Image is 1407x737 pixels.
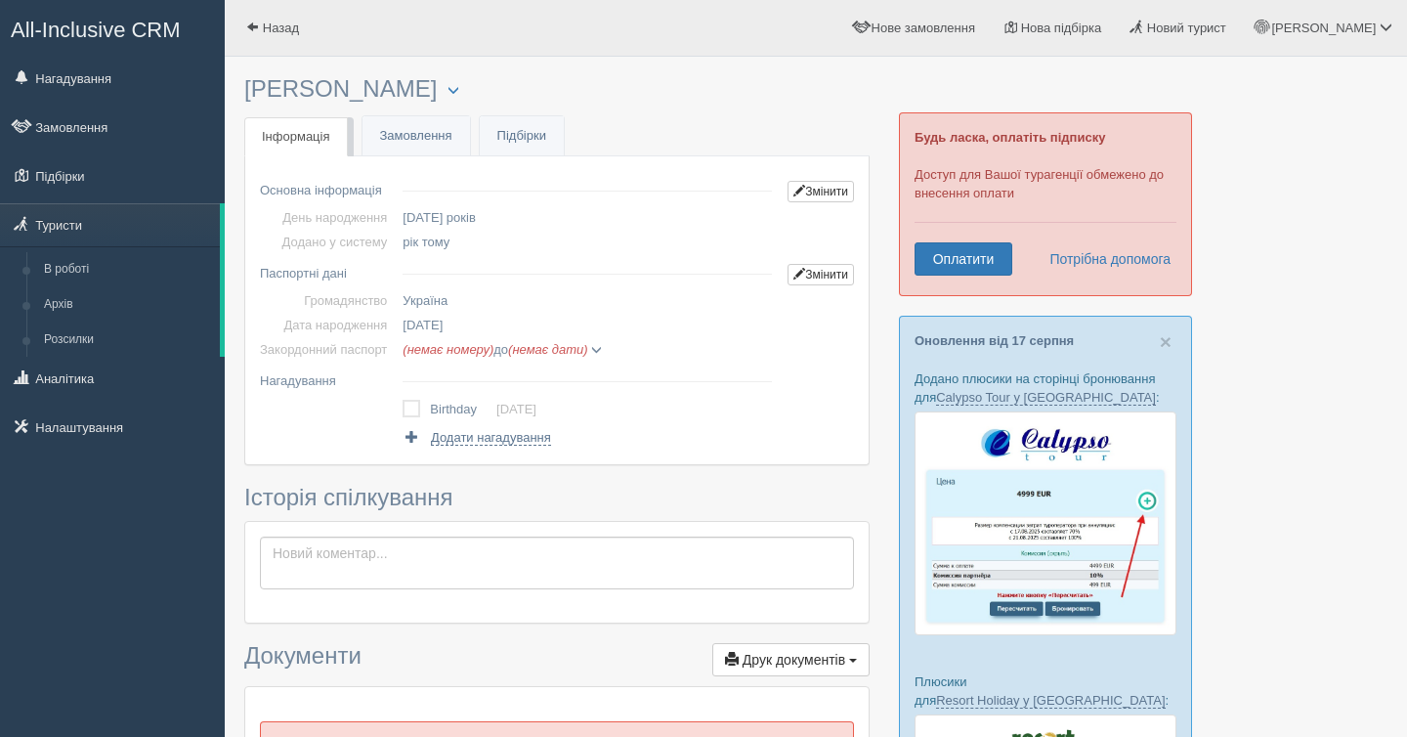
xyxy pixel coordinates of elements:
[872,21,975,35] span: Нове замовлення
[395,288,780,313] td: Україна
[403,318,443,332] span: [DATE]
[244,76,870,103] h3: [PERSON_NAME]
[936,390,1156,406] a: Calypso Tour у [GEOGRAPHIC_DATA]
[362,116,470,156] a: Замовлення
[1037,242,1172,276] a: Потрібна допомога
[915,672,1176,710] p: Плюсики для :
[712,643,870,676] button: Друк документів
[11,18,181,42] span: All-Inclusive CRM
[431,430,551,446] span: Додати нагадування
[403,235,449,249] span: рік тому
[403,342,493,357] span: (немає номеру)
[788,264,854,285] a: Змінити
[1147,21,1226,35] span: Новий турист
[430,396,496,423] td: Birthday
[260,288,395,313] td: Громадянство
[260,337,395,362] td: Закордонний паспорт
[262,129,330,144] span: Інформація
[915,369,1176,407] p: Додано плюсики на сторінці бронювання для :
[743,652,845,668] span: Друк документів
[480,116,564,156] a: Підбірки
[263,21,299,35] span: Назад
[260,230,395,254] td: Додано у систему
[915,412,1176,635] img: calypso-tour-proposal-crm-for-travel-agency.jpg
[1021,21,1102,35] span: Нова підбірка
[496,402,536,416] a: [DATE]
[788,181,854,202] a: Змінити
[395,205,780,230] td: [DATE] років
[244,643,870,676] h3: Документи
[936,693,1165,709] a: Resort Holiday у [GEOGRAPHIC_DATA]
[403,342,602,357] span: до
[915,130,1105,145] b: Будь ласка, оплатіть підписку
[260,362,395,393] td: Нагадування
[260,313,395,337] td: Дата народження
[260,205,395,230] td: День народження
[899,112,1192,296] div: Доступ для Вашої турагенції обмежено до внесення оплати
[260,171,395,205] td: Основна інформація
[35,252,220,287] a: В роботі
[244,485,870,510] h3: Історія спілкування
[1,1,224,55] a: All-Inclusive CRM
[915,242,1012,276] a: Оплатити
[1160,330,1172,353] span: ×
[1271,21,1376,35] span: [PERSON_NAME]
[1160,331,1172,352] button: Close
[244,117,348,157] a: Інформація
[35,323,220,358] a: Розсилки
[508,342,588,357] span: (немає дати)
[403,428,550,447] a: Додати нагадування
[260,254,395,288] td: Паспортні дані
[915,333,1074,348] a: Оновлення від 17 серпня
[35,287,220,323] a: Архів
